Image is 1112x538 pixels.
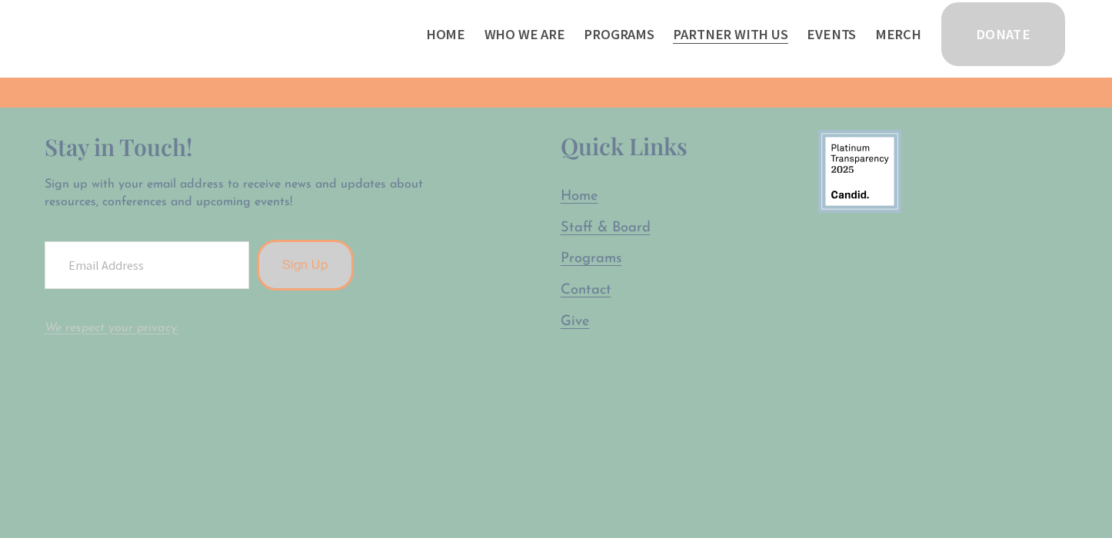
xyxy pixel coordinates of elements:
[484,22,565,47] a: folder dropdown
[561,218,651,238] a: Staff & Board
[561,281,611,301] a: Contact
[257,240,354,291] button: Sign Up
[584,22,654,47] a: folder dropdown
[561,283,611,297] span: Contact
[45,322,179,334] a: We respect your privacy.
[561,189,598,204] span: Home
[45,241,249,289] input: Email Address
[561,131,688,161] span: Quick Links
[484,23,565,46] span: Who We Are
[807,22,856,47] a: Events
[875,22,921,47] a: Merch
[673,23,787,46] span: Partner With Us
[561,251,622,266] span: Programs
[818,130,901,213] img: 9878580
[561,221,651,235] span: Staff & Board
[45,130,466,164] h2: Stay in Touch!
[45,176,466,211] p: Sign up with your email address to receive news and updates about resources, conferences and upco...
[561,249,622,269] a: Programs
[673,22,787,47] a: folder dropdown
[426,22,465,47] a: Home
[584,23,654,46] span: Programs
[282,257,328,272] span: Sign Up
[561,187,598,207] a: Home
[561,312,590,332] a: Give
[561,314,590,329] span: Give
